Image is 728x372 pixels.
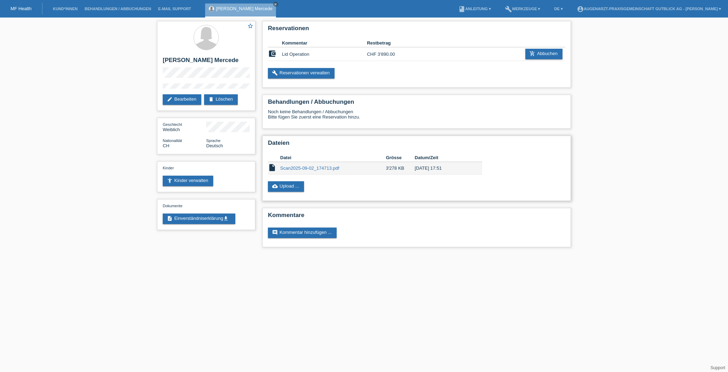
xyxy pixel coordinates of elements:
a: Behandlungen / Abbuchungen [81,7,155,11]
td: 3'278 KB [386,162,414,175]
a: commentKommentar hinzufügen ... [268,228,337,238]
a: Support [710,365,725,370]
i: cloud_upload [272,183,278,189]
a: buildWerkzeuge ▾ [501,7,544,11]
a: editBearbeiten [163,94,201,105]
a: star_border [247,23,254,30]
i: build [272,70,278,76]
h2: Dateien [268,140,565,150]
a: buildReservationen verwalten [268,68,335,79]
i: get_app [223,216,229,221]
td: Lid Operation [282,47,367,61]
span: Schweiz [163,143,169,148]
a: Kund*innen [49,7,81,11]
th: Kommentar [282,39,367,47]
a: E-Mail Support [155,7,195,11]
i: close [274,2,277,6]
div: Noch keine Behandlungen / Abbuchungen Bitte fügen Sie zuerst eine Reservation hinzu. [268,109,565,125]
i: comment [272,230,278,235]
td: [DATE] 17:51 [415,162,472,175]
i: accessibility_new [167,178,173,183]
td: CHF 3'890.00 [367,47,409,61]
div: Weiblich [163,122,206,132]
i: account_circle [577,6,584,13]
h2: [PERSON_NAME] Mercede [163,57,250,67]
i: add_shopping_cart [530,51,535,56]
span: Dokumente [163,204,182,208]
a: descriptionEinverständniserklärungget_app [163,214,235,224]
h2: Reservationen [268,25,565,35]
th: Restbetrag [367,39,409,47]
a: [PERSON_NAME] Mercede [216,6,272,11]
a: cloud_uploadUpload ... [268,181,304,192]
a: MF Health [11,6,32,11]
a: add_shopping_cartAbbuchen [525,49,562,59]
th: Grösse [386,154,414,162]
i: book [458,6,465,13]
span: Deutsch [206,143,223,148]
i: description [167,216,173,221]
i: build [505,6,512,13]
a: Scan2025-09-02_174713.pdf [280,165,339,171]
h2: Kommentare [268,212,565,222]
h2: Behandlungen / Abbuchungen [268,99,565,109]
span: Geschlecht [163,122,182,127]
span: Sprache [206,138,221,143]
a: deleteLöschen [204,94,238,105]
i: delete [208,96,214,102]
span: Kinder [163,166,174,170]
a: close [273,2,278,7]
a: accessibility_newKinder verwalten [163,176,213,186]
th: Datum/Zeit [415,154,472,162]
i: star_border [247,23,254,29]
th: Datei [280,154,386,162]
a: DE ▾ [551,7,566,11]
i: account_balance_wallet [268,49,276,58]
span: Nationalität [163,138,182,143]
i: edit [167,96,173,102]
a: bookAnleitung ▾ [455,7,494,11]
i: insert_drive_file [268,163,276,172]
a: account_circleAugenarzt-Praxisgemeinschaft Gutblick AG - [PERSON_NAME] ▾ [573,7,724,11]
